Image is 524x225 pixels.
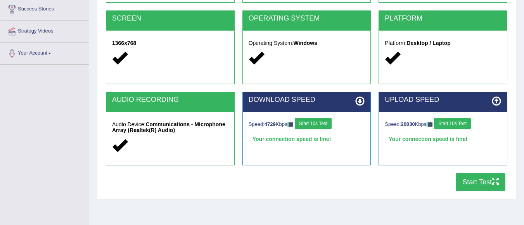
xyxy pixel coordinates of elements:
img: ajax-loader-fb-connection.gif [287,122,293,127]
strong: Windows [294,40,317,46]
button: Start Test [456,173,505,191]
a: Your Account [0,43,89,62]
h5: Platform: [385,40,501,46]
h5: Operating System: [249,40,365,46]
img: ajax-loader-fb-connection.gif [426,122,432,127]
button: Start 10s Test [295,118,332,129]
div: Speed: Kbps [249,118,365,131]
h5: Audio Device: [112,122,228,134]
strong: Desktop / Laptop [406,40,451,46]
strong: 1366x768 [112,40,136,46]
div: Speed: Kbps [385,118,501,131]
strong: Communications - Microphone Array (Realtek(R) Audio) [112,121,225,133]
h2: DOWNLOAD SPEED [249,96,365,104]
h2: UPLOAD SPEED [385,96,501,104]
h2: OPERATING SYSTEM [249,15,365,22]
h2: AUDIO RECORDING [112,96,228,104]
a: Strategy Videos [0,21,89,40]
h2: PLATFORM [385,15,501,22]
div: Your connection speed is fine! [385,133,501,145]
strong: 20030 [401,121,415,127]
div: Your connection speed is fine! [249,133,365,145]
h2: SCREEN [112,15,228,22]
strong: 4729 [265,121,276,127]
button: Start 10s Test [434,118,471,129]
